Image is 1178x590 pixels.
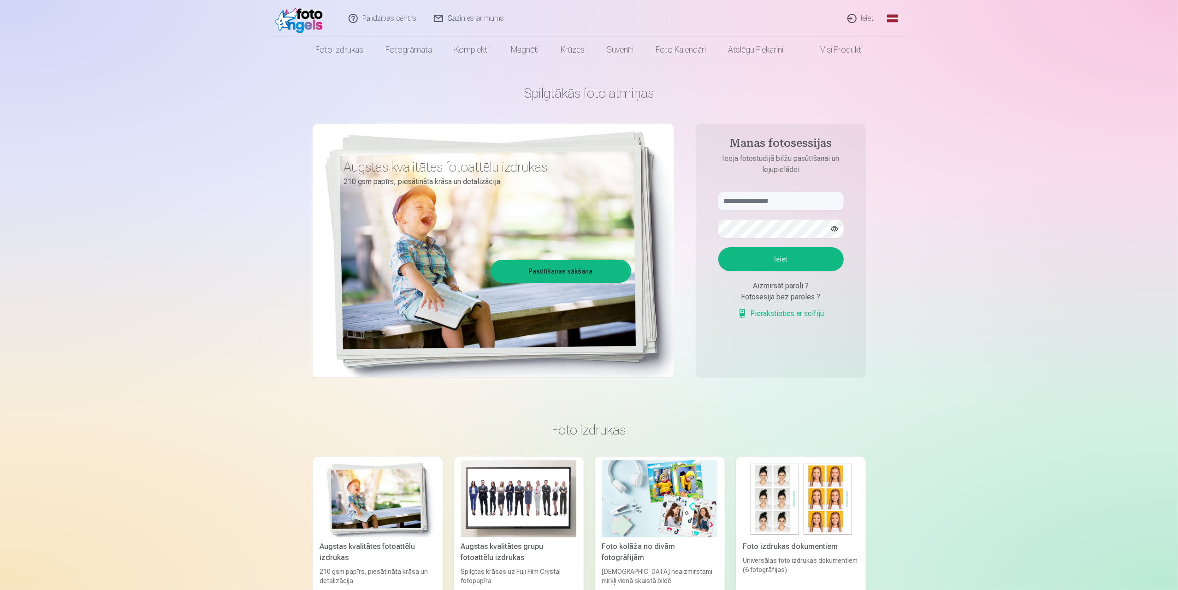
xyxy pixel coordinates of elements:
[500,37,550,63] a: Magnēti
[492,261,630,281] a: Pasūtīšanas sākšana
[709,137,853,153] h4: Manas fotosessijas
[598,567,721,585] div: [DEMOGRAPHIC_DATA] neaizmirstami mirkļi vienā skaistā bildē
[344,159,624,175] h3: Augstas kvalitātes fotoattēlu izdrukas
[374,37,443,63] a: Fotogrāmata
[275,4,328,33] img: /fa1
[313,85,866,101] h1: Spilgtākās foto atmiņas
[717,37,794,63] a: Atslēgu piekariņi
[602,460,717,537] img: Foto kolāža no divām fotogrāfijām
[320,422,858,438] h3: Foto izdrukas
[316,567,439,585] div: 210 gsm papīrs, piesātināta krāsa un detalizācija
[718,292,844,303] div: Fotosesija bez paroles ?
[718,247,844,271] button: Ieiet
[457,567,580,585] div: Spilgtas krāsas uz Fuji Film Crystal fotopapīra
[316,541,439,563] div: Augstas kvalitātes fotoattēlu izdrukas
[596,37,645,63] a: Suvenīri
[443,37,500,63] a: Komplekti
[461,460,576,537] img: Augstas kvalitātes grupu fotoattēlu izdrukas
[645,37,717,63] a: Foto kalendāri
[738,308,824,319] a: Pierakstieties ar selfiju
[718,280,844,292] div: Aizmirsāt paroli ?
[794,37,874,63] a: Visi produkti
[743,460,858,537] img: Foto izdrukas dokumentiem
[457,541,580,563] div: Augstas kvalitātes grupu fotoattēlu izdrukas
[320,460,435,537] img: Augstas kvalitātes fotoattēlu izdrukas
[550,37,596,63] a: Krūzes
[344,175,624,188] p: 210 gsm papīrs, piesātināta krāsa un detalizācija
[304,37,374,63] a: Foto izdrukas
[740,541,862,552] div: Foto izdrukas dokumentiem
[709,153,853,175] p: Ieeja fotostudijā bilžu pasūtīšanai un lejupielādei
[740,556,862,585] div: Universālas foto izdrukas dokumentiem (6 fotogrāfijas)
[598,541,721,563] div: Foto kolāža no divām fotogrāfijām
